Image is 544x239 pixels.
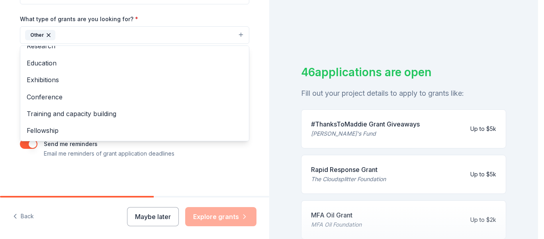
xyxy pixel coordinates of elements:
span: Research [27,41,243,51]
button: Other [20,26,249,44]
span: Conference [27,92,243,102]
span: Training and capacity building [27,109,243,119]
span: Fellowship [27,125,243,136]
div: Other [25,30,55,40]
span: Exhibitions [27,75,243,85]
span: Education [27,58,243,68]
div: Other [20,45,249,141]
